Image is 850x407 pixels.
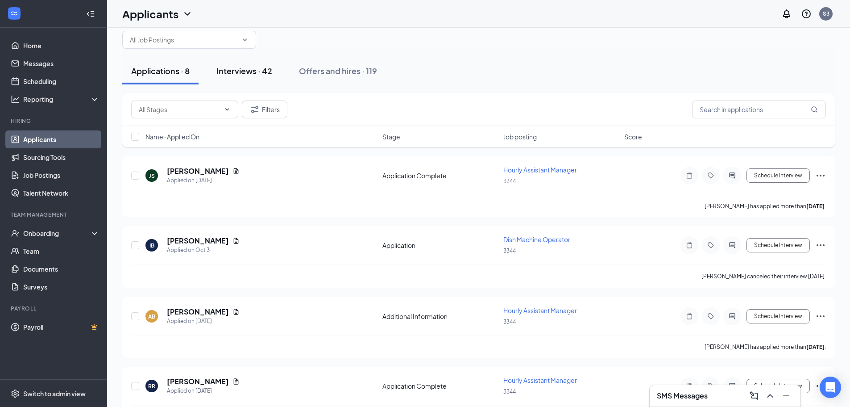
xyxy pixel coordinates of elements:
svg: Note [684,172,695,179]
svg: ActiveChat [727,172,738,179]
span: 3344 [503,178,516,185]
a: Sourcing Tools [23,148,100,166]
span: Job posting [503,132,537,141]
div: Applied on [DATE] [167,317,240,326]
a: Messages [23,55,100,72]
span: Dish Machine Operator [503,235,570,243]
div: JS [149,172,155,180]
span: Stage [382,132,400,141]
svg: ChevronDown [182,8,193,19]
svg: Minimize [781,390,792,401]
div: Reporting [23,95,100,104]
div: Hiring [11,117,98,125]
div: Application Complete [382,382,498,390]
a: Team [23,242,100,260]
a: Home [23,37,100,55]
div: Onboarding [23,229,92,238]
span: Hourly Assistant Manager [503,306,577,315]
a: Surveys [23,278,100,296]
svg: Tag [705,313,716,320]
svg: Ellipses [815,381,826,391]
svg: ActiveChat [727,313,738,320]
a: Documents [23,260,100,278]
a: Scheduling [23,72,100,90]
span: Name · Applied On [145,132,199,141]
svg: QuestionInfo [801,8,812,19]
svg: Document [232,237,240,244]
svg: Document [232,378,240,385]
div: Applied on Oct 3 [167,246,240,255]
h5: [PERSON_NAME] [167,236,229,246]
button: ChevronUp [763,389,777,403]
div: RR [148,382,155,390]
h5: [PERSON_NAME] [167,307,229,317]
div: Offers and hires · 119 [299,65,377,76]
p: [PERSON_NAME] has applied more than . [705,202,826,210]
svg: ActiveChat [727,382,738,390]
b: [DATE] [806,344,825,350]
svg: ChevronDown [224,106,231,113]
h5: [PERSON_NAME] [167,377,229,386]
div: [PERSON_NAME] canceled their interview [DATE]. [701,272,826,281]
input: All Stages [139,105,220,114]
svg: Ellipses [815,311,826,322]
svg: Document [232,168,240,175]
svg: Collapse [86,9,95,18]
span: 3344 [503,319,516,325]
div: Additional Information [382,312,498,321]
a: PayrollCrown [23,318,100,336]
div: Interviews · 42 [216,65,272,76]
svg: ChevronDown [241,36,249,43]
h1: Applicants [122,6,178,21]
div: Application [382,241,498,250]
svg: Note [684,242,695,249]
input: Search in applications [692,101,826,118]
div: Applied on [DATE] [167,176,240,185]
button: ComposeMessage [747,389,761,403]
input: All Job Postings [130,35,238,45]
svg: WorkstreamLogo [10,9,19,18]
span: Hourly Assistant Manager [503,376,577,384]
svg: UserCheck [11,229,20,238]
div: Payroll [11,305,98,312]
b: [DATE] [806,203,825,210]
svg: Ellipses [815,170,826,181]
svg: Notifications [781,8,792,19]
div: Team Management [11,211,98,218]
span: 3344 [503,248,516,254]
div: IB [149,242,154,249]
button: Minimize [779,389,793,403]
div: AB [148,313,155,320]
svg: Filter [249,104,260,115]
button: Schedule Interview [746,168,810,183]
div: Application Complete [382,171,498,180]
svg: Note [684,313,695,320]
div: S3 [823,10,829,17]
a: Job Postings [23,166,100,184]
svg: Tag [705,242,716,249]
a: Talent Network [23,184,100,202]
h5: [PERSON_NAME] [167,166,229,176]
div: Applied on [DATE] [167,386,240,395]
button: Filter Filters [242,101,287,118]
div: Applications · 8 [131,65,190,76]
svg: ComposeMessage [749,390,759,401]
svg: Analysis [11,95,20,104]
svg: Tag [705,382,716,390]
p: [PERSON_NAME] has applied more than . [705,343,826,351]
svg: Note [684,382,695,390]
div: Open Intercom Messenger [820,377,841,398]
h3: SMS Messages [657,391,708,401]
button: Schedule Interview [746,309,810,323]
svg: Tag [705,172,716,179]
button: Schedule Interview [746,379,810,393]
svg: ActiveChat [727,242,738,249]
svg: Ellipses [815,240,826,251]
svg: ChevronUp [765,390,775,401]
a: Applicants [23,130,100,148]
span: 3344 [503,388,516,395]
svg: Document [232,308,240,315]
svg: Settings [11,389,20,398]
svg: MagnifyingGlass [811,106,818,113]
button: Schedule Interview [746,238,810,252]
